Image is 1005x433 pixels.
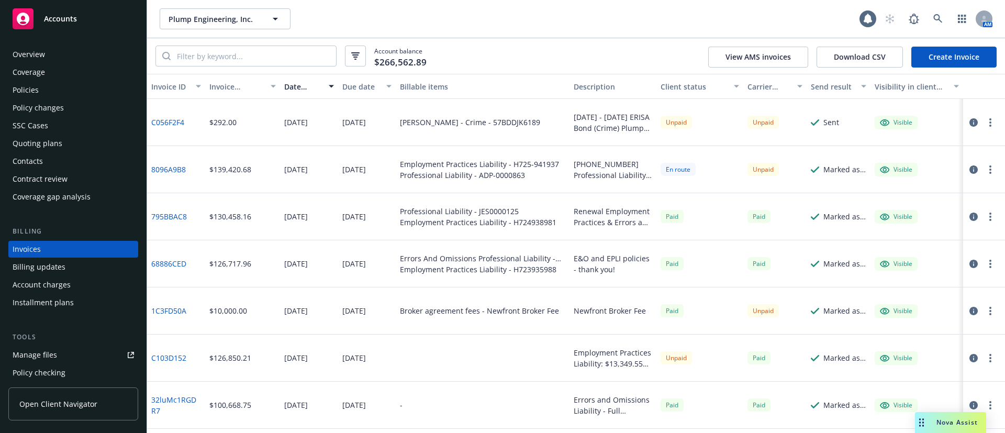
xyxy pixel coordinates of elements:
[8,117,138,134] a: SSC Cases
[151,352,186,363] a: C103D152
[338,74,396,99] button: Due date
[8,171,138,187] a: Contract review
[936,418,978,427] span: Nova Assist
[574,81,652,92] div: Description
[400,81,565,92] div: Billable items
[400,117,540,128] div: [PERSON_NAME] - Crime - 57BDDJK6189
[574,112,652,134] div: [DATE] - [DATE] ERISA Bond (Crime) Plump Engineering, Inc. 401k Profit Sharing Plan
[151,394,201,416] a: 32luMc1RGDR7
[661,351,692,364] div: Unpaid
[13,117,48,134] div: SSC Cases
[284,81,322,92] div: Date issued
[661,398,684,412] div: Paid
[911,47,997,68] a: Create Invoice
[284,164,308,175] div: [DATE]
[13,82,39,98] div: Policies
[284,258,308,269] div: [DATE]
[747,257,770,270] div: Paid
[574,206,652,228] div: Renewal Employment Practices & Errors and Omissions (Professional Liability) Cyber to be invoiced...
[209,305,247,316] div: $10,000.00
[13,276,71,293] div: Account charges
[151,117,184,128] a: C056F2F4
[8,99,138,116] a: Policy changes
[400,217,556,228] div: Employment Practices Liability - H724938981
[656,74,743,99] button: Client status
[209,399,251,410] div: $100,668.75
[823,164,866,175] div: Marked as sent
[747,116,779,129] div: Unpaid
[875,81,947,92] div: Visibility in client dash
[661,257,684,270] div: Paid
[807,74,870,99] button: Send result
[209,352,251,363] div: $126,850.21
[8,4,138,34] a: Accounts
[284,117,308,128] div: [DATE]
[400,399,403,410] div: -
[44,15,77,23] span: Accounts
[400,170,559,181] div: Professional Liability - ADP-0000863
[8,259,138,275] a: Billing updates
[342,117,366,128] div: [DATE]
[205,74,281,99] button: Invoice amount
[342,164,366,175] div: [DATE]
[8,332,138,342] div: Tools
[880,401,912,410] div: Visible
[8,82,138,98] a: Policies
[13,135,62,152] div: Quoting plans
[747,304,779,317] div: Unpaid
[8,135,138,152] a: Quoting plans
[342,258,366,269] div: [DATE]
[569,74,656,99] button: Description
[209,117,237,128] div: $292.00
[915,412,928,433] div: Drag to move
[400,159,559,170] div: Employment Practices Liability - H725-941937
[13,99,64,116] div: Policy changes
[823,211,866,222] div: Marked as sent
[151,211,187,222] a: 795BBAC8
[708,47,808,68] button: View AMS invoices
[928,8,948,29] a: Search
[747,210,770,223] div: Paid
[880,353,912,363] div: Visible
[13,64,45,81] div: Coverage
[8,364,138,381] a: Policy checking
[13,294,74,311] div: Installment plans
[374,55,427,69] span: $266,562.89
[880,165,912,174] div: Visible
[574,305,646,316] div: Newfront Broker Fee
[8,153,138,170] a: Contacts
[903,8,924,29] a: Report a Bug
[817,47,903,68] button: Download CSV
[342,352,366,363] div: [DATE]
[13,347,57,363] div: Manage files
[8,188,138,205] a: Coverage gap analysis
[823,352,866,363] div: Marked as sent
[284,399,308,410] div: [DATE]
[171,46,336,66] input: Filter by keyword...
[880,306,912,316] div: Visible
[400,305,559,316] div: Broker agreement fees - Newfront Broker Fee
[151,258,186,269] a: 68886CED
[342,211,366,222] div: [DATE]
[661,210,684,223] span: Paid
[342,305,366,316] div: [DATE]
[8,294,138,311] a: Installment plans
[151,305,186,316] a: 1C3FD50A
[747,81,791,92] div: Carrier status
[284,211,308,222] div: [DATE]
[743,74,807,99] button: Carrier status
[747,398,770,412] span: Paid
[870,74,963,99] button: Visibility in client dash
[13,171,68,187] div: Contract review
[209,211,251,222] div: $130,458.16
[661,163,696,176] div: En route
[661,304,684,317] div: Paid
[574,347,652,369] div: Employment Practices Liability: $13,349.55 Errors & Omissions: $113,500.66
[400,253,565,264] div: Errors And Omissions Professional Liability - JES0000104
[8,347,138,363] a: Manage files
[880,118,912,127] div: Visible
